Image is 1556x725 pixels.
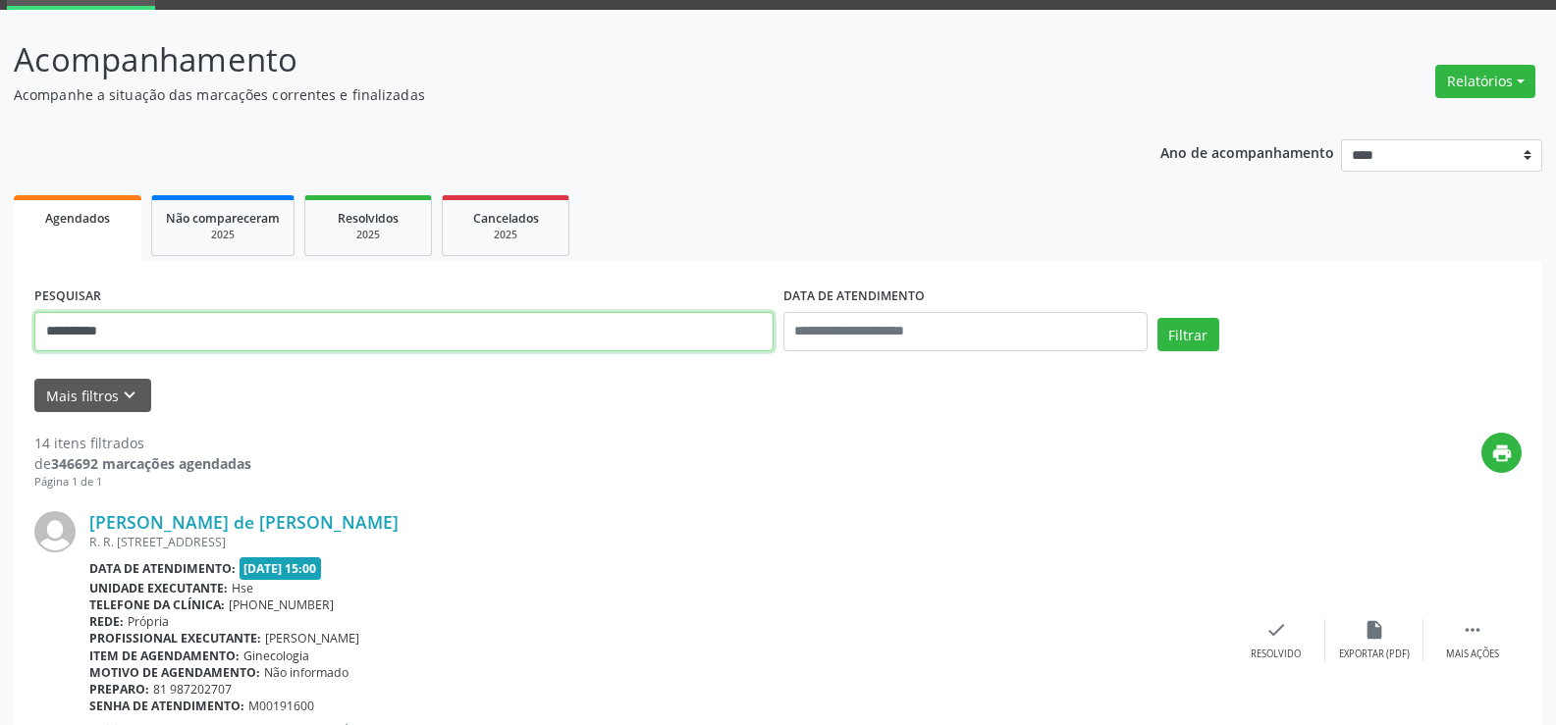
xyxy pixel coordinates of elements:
span: Hse [232,580,253,596]
div: Página 1 de 1 [34,474,251,491]
button: Relatórios [1435,65,1535,98]
span: Agendados [45,210,110,227]
div: Resolvido [1251,647,1301,661]
div: de [34,453,251,474]
img: img [34,511,76,552]
i:  [1462,619,1483,641]
div: 14 itens filtrados [34,433,251,453]
i: keyboard_arrow_down [119,385,140,406]
p: Acompanhamento [14,35,1084,84]
span: Própria [128,613,169,630]
a: [PERSON_NAME] de [PERSON_NAME] [89,511,399,533]
span: [PERSON_NAME] [265,630,359,647]
i: print [1491,442,1513,464]
b: Motivo de agendamento: [89,664,260,681]
span: Resolvidos [338,210,399,227]
p: Ano de acompanhamento [1160,139,1334,164]
button: print [1481,433,1522,473]
b: Item de agendamento: [89,647,240,664]
span: Cancelados [473,210,539,227]
b: Rede: [89,613,124,630]
span: 81 987202707 [153,681,232,698]
div: Mais ações [1446,647,1499,661]
label: PESQUISAR [34,282,101,312]
div: R. R. [STREET_ADDRESS] [89,534,1227,550]
p: Acompanhe a situação das marcações correntes e finalizadas [14,84,1084,105]
b: Preparo: [89,681,149,698]
div: 2025 [456,228,555,242]
div: 2025 [166,228,280,242]
button: Filtrar [1157,318,1219,351]
span: Ginecologia [243,647,309,664]
span: Não informado [264,664,349,681]
b: Senha de atendimento: [89,698,244,714]
div: Exportar (PDF) [1339,647,1410,661]
div: 2025 [319,228,417,242]
i: insert_drive_file [1364,619,1385,641]
b: Profissional executante: [89,630,261,647]
b: Telefone da clínica: [89,596,225,613]
span: [PHONE_NUMBER] [229,596,334,613]
b: Data de atendimento: [89,560,236,577]
span: Não compareceram [166,210,280,227]
b: Unidade executante: [89,580,228,596]
span: [DATE] 15:00 [240,557,322,580]
label: DATA DE ATENDIMENTO [783,282,925,312]
button: Mais filtroskeyboard_arrow_down [34,379,151,413]
strong: 346692 marcações agendadas [51,454,251,473]
span: M00191600 [248,698,314,714]
i: check [1265,619,1287,641]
